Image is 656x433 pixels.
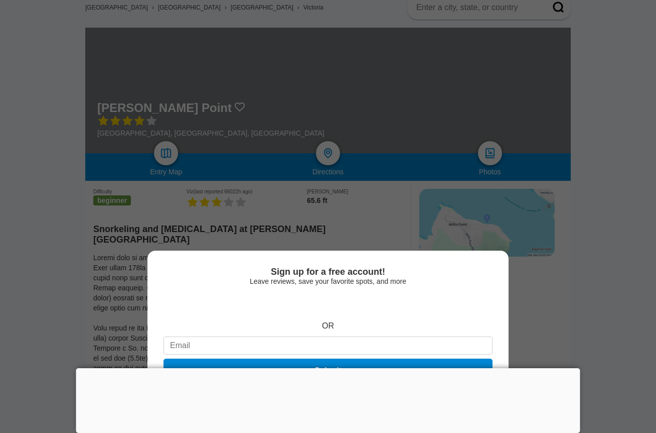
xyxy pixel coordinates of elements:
[76,368,580,430] iframe: Advertisement
[163,337,493,355] input: Email
[163,267,493,277] div: Sign up for a free account!
[163,359,493,383] button: Submit
[322,321,334,331] div: OR
[163,277,493,285] div: Leave reviews, save your favorite spots, and more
